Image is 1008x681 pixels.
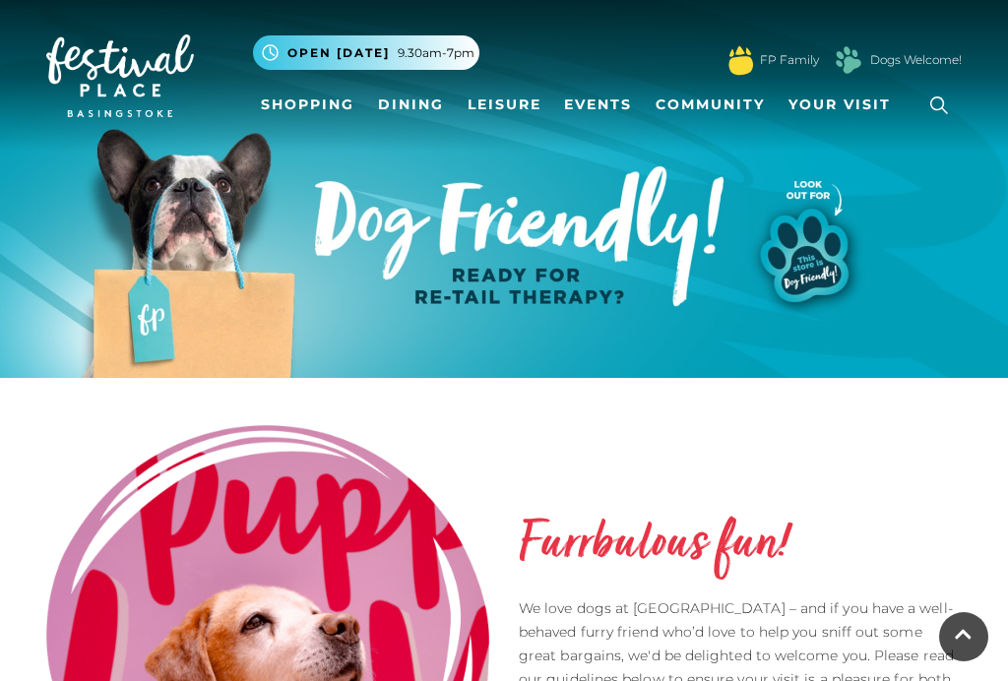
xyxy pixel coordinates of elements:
[287,44,390,62] span: Open [DATE]
[253,35,479,70] button: Open [DATE] 9.30am-7pm
[519,514,788,577] h2: Furrbulous fun!
[398,44,474,62] span: 9.30am-7pm
[460,87,549,123] a: Leisure
[870,51,962,69] a: Dogs Welcome!
[370,87,452,123] a: Dining
[46,34,194,117] img: Festival Place Logo
[556,87,640,123] a: Events
[781,87,909,123] a: Your Visit
[760,51,819,69] a: FP Family
[788,94,891,115] span: Your Visit
[648,87,773,123] a: Community
[253,87,362,123] a: Shopping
